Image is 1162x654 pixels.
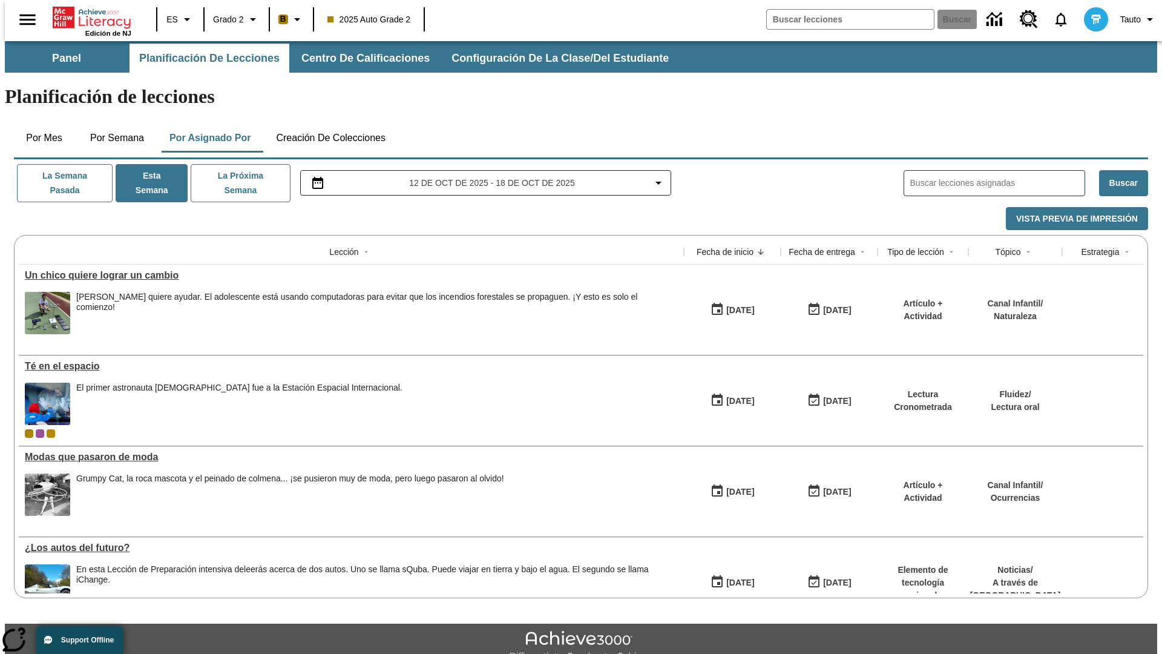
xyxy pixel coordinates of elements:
p: A través de [GEOGRAPHIC_DATA] [970,576,1061,602]
div: Té en el espacio [25,361,678,372]
p: Naturaleza [988,310,1043,323]
a: ¿Los autos del futuro? , Lecciones [25,543,678,553]
button: Sort [855,245,870,259]
button: Planificación de lecciones [130,44,289,73]
div: New 2025 class [47,429,55,438]
button: Support Offline [36,626,123,654]
a: Centro de información [979,3,1013,36]
div: [DATE] [726,394,754,409]
span: 2025 Auto Grade 2 [327,13,411,26]
img: Ryan Honary posa en cuclillas con unos dispositivos de detección de incendios [25,292,70,334]
div: Fecha de inicio [697,246,753,258]
button: Por asignado por [160,124,261,153]
p: Elemento de tecnología mejorada [884,564,962,602]
div: En esta Lección de Preparación intensiva de [76,564,678,585]
button: Buscar [1099,170,1148,196]
div: Lección [329,246,358,258]
button: Configuración de la clase/del estudiante [442,44,678,73]
div: [DATE] [823,303,851,318]
img: foto en blanco y negro de una chica haciendo girar unos hula-hulas en la década de 1950 [25,474,70,516]
a: Notificaciones [1045,4,1077,35]
button: 10/15/25: Primer día en que estuvo disponible la lección [706,299,758,322]
button: Centro de calificaciones [292,44,439,73]
span: Tauto [1120,13,1141,26]
p: Noticias / [970,564,1061,576]
button: 10/06/25: Primer día en que estuvo disponible la lección [706,389,758,412]
span: Planificación de lecciones [139,51,280,65]
div: Portada [53,4,131,37]
button: Sort [944,245,959,259]
button: 07/19/25: Primer día en que estuvo disponible la lección [706,480,758,503]
div: Subbarra de navegación [5,44,680,73]
button: La semana pasada [17,164,113,202]
button: Creación de colecciones [266,124,395,153]
testabrev: leerás acerca de dos autos. Uno se llama sQuba. Puede viajar en tierra y bajo el agua. El segundo... [76,564,649,584]
div: [DATE] [726,484,754,500]
p: Lectura oral [991,401,1039,414]
button: Escoja un nuevo avatar [1077,4,1115,35]
h1: Planificación de lecciones [5,85,1157,108]
button: Abrir el menú lateral [10,2,45,38]
button: 10/15/25: Último día en que podrá accederse la lección [803,299,855,322]
div: [PERSON_NAME] quiere ayudar. El adolescente está usando computadoras para evitar que los incendio... [76,292,678,312]
div: Tipo de lección [887,246,944,258]
button: 07/01/25: Primer día en que estuvo disponible la lección [706,571,758,594]
div: [DATE] [726,303,754,318]
button: Sort [359,245,373,259]
div: En esta Lección de Preparación intensiva de leerás acerca de dos autos. Uno se llama sQuba. Puede... [76,564,678,607]
span: B [280,12,286,27]
button: Por mes [14,124,74,153]
p: Canal Infantil / [988,479,1043,492]
button: Sort [1120,245,1134,259]
span: Configuración de la clase/del estudiante [451,51,669,65]
p: Fluidez / [991,388,1039,401]
span: Centro de calificaciones [301,51,430,65]
div: Un chico quiere lograr un cambio [25,270,678,281]
button: Esta semana [116,164,188,202]
div: OL 2025 Auto Grade 3 [36,429,44,438]
p: Artículo + Actividad [884,297,962,323]
img: avatar image [1084,7,1108,31]
span: Panel [52,51,81,65]
div: Ryan Honary quiere ayudar. El adolescente está usando computadoras para evitar que los incendios ... [76,292,678,334]
div: ¿Los autos del futuro? [25,543,678,553]
button: 10/12/25: Último día en que podrá accederse la lección [803,389,855,412]
input: Buscar campo [767,10,934,29]
button: Grado: Grado 2, Elige un grado [208,8,265,30]
p: Ocurrencias [988,492,1043,504]
svg: Collapse Date Range Filter [651,176,666,190]
button: 06/30/26: Último día en que podrá accederse la lección [803,480,855,503]
a: Centro de recursos, Se abrirá en una pestaña nueva. [1013,3,1045,36]
div: El primer astronauta británico fue a la Estación Espacial Internacional. [76,383,402,425]
p: Canal Infantil / [988,297,1043,310]
div: [DATE] [823,394,851,409]
button: Sort [753,245,768,259]
a: Portada [53,5,131,30]
div: El primer astronauta [DEMOGRAPHIC_DATA] fue a la Estación Espacial Internacional. [76,383,402,393]
div: Grumpy Cat, la roca mascota y el peinado de colmena... ¡se pusieron muy de moda, pero luego pasar... [76,474,504,516]
button: Por semana [80,124,154,153]
div: Fecha de entrega [789,246,855,258]
button: Panel [6,44,127,73]
div: Estrategia [1081,246,1119,258]
input: Buscar lecciones asignadas [910,174,1085,192]
button: La próxima semana [191,164,290,202]
span: Edición de NJ [85,30,131,37]
span: Support Offline [61,636,114,644]
button: 08/01/26: Último día en que podrá accederse la lección [803,571,855,594]
a: Modas que pasaron de moda, Lecciones [25,452,678,463]
div: [DATE] [726,575,754,590]
div: Subbarra de navegación [5,41,1157,73]
img: Un astronauta, el primero del Reino Unido que viaja a la Estación Espacial Internacional, saluda ... [25,383,70,425]
div: Clase actual [25,429,33,438]
button: Lenguaje: ES, Selecciona un idioma [161,8,200,30]
a: Un chico quiere lograr un cambio, Lecciones [25,270,678,281]
p: Artículo + Actividad [884,479,962,504]
img: Un automóvil de alta tecnología flotando en el agua. [25,564,70,607]
div: Tópico [995,246,1020,258]
button: Perfil/Configuración [1115,8,1162,30]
